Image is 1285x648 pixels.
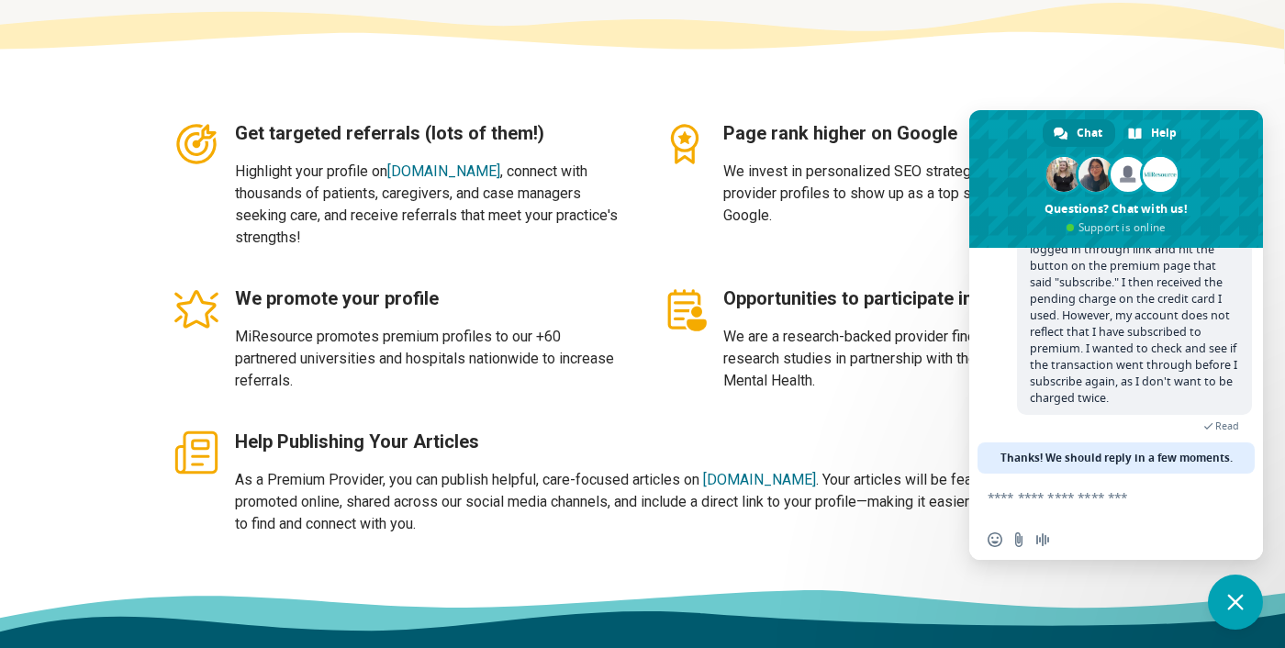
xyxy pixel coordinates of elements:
h3: We promote your profile [235,285,624,311]
a: [DOMAIN_NAME] [703,471,816,488]
p: As a Premium Provider, you can publish helpful, care-focused articles on . Your articles will be ... [235,469,1112,535]
span: Insert an emoji [988,532,1002,547]
h3: Get targeted referrals (lots of them!) [235,120,624,146]
textarea: Compose your message... [988,489,1204,506]
span: Help [1151,119,1177,147]
span: Read [1215,419,1239,432]
div: Help [1117,119,1190,147]
p: We invest in personalized SEO strategies for MiResource provider profiles to show up as a top sea... [723,161,1112,227]
span: Good morning! I have a quick troubleshooting question. I recently decided to upgrade to premium, ... [1030,192,1238,406]
span: Audio message [1035,532,1050,547]
span: Thanks! We should reply in a few moments. [1000,442,1233,474]
div: Close chat [1208,575,1263,630]
h3: Page rank higher on Google [723,120,1112,146]
h3: Opportunities to participate in research [723,285,1112,311]
p: Highlight your profile on , connect with thousands of patients, caregivers, and case managers see... [235,161,624,249]
p: MiResource promotes premium profiles to our +60 partnered universities and hospitals nationwide t... [235,326,624,392]
p: We are a research-backed provider finder with ongoing research studies in partnership with the Na... [723,326,1112,392]
span: Send a file [1011,532,1026,547]
h3: Help Publishing Your Articles [235,429,1112,454]
span: Chat [1077,119,1102,147]
div: Chat [1043,119,1115,147]
a: [DOMAIN_NAME] [387,162,500,180]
